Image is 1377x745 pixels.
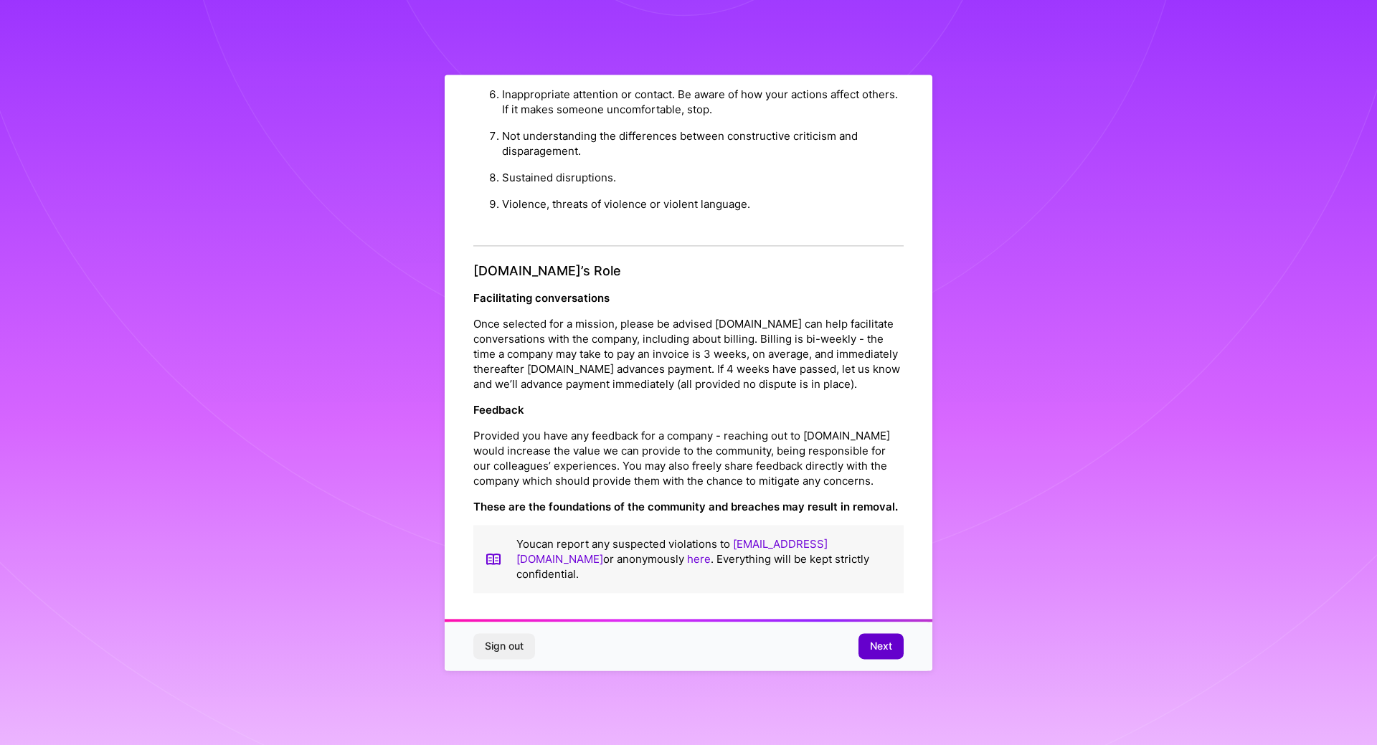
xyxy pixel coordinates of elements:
li: Inappropriate attention or contact. Be aware of how your actions affect others. If it makes someo... [502,82,904,123]
li: Not understanding the differences between constructive criticism and disparagement. [502,123,904,165]
p: Once selected for a mission, please be advised [DOMAIN_NAME] can help facilitate conversations wi... [473,316,904,392]
strong: Facilitating conversations [473,291,610,305]
p: Provided you have any feedback for a company - reaching out to [DOMAIN_NAME] would increase the v... [473,428,904,488]
a: here [687,552,711,566]
button: Sign out [473,633,535,659]
span: Sign out [485,639,524,653]
li: Sustained disruptions. [502,165,904,191]
strong: These are the foundations of the community and breaches may result in removal. [473,500,898,513]
img: book icon [485,536,502,582]
strong: Feedback [473,403,524,417]
li: Violence, threats of violence or violent language. [502,191,904,218]
button: Next [858,633,904,659]
a: [EMAIL_ADDRESS][DOMAIN_NAME] [516,537,828,566]
h4: [DOMAIN_NAME]’s Role [473,264,904,280]
p: You can report any suspected violations to or anonymously . Everything will be kept strictly conf... [516,536,892,582]
span: Next [870,639,892,653]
